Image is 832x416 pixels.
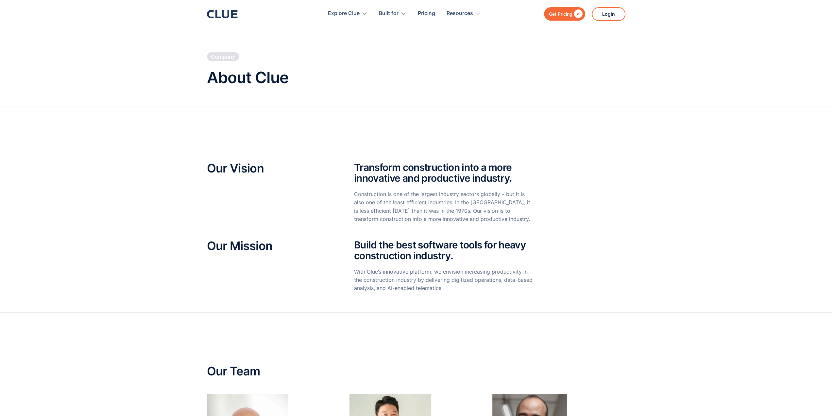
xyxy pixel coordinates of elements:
[354,268,534,293] p: With Clue’s innovative platform, we envision increasing productivity in the construction industry...
[354,162,534,184] h2: Transform construction into a more innovative and productive industry.
[207,365,625,378] h2: Our Team
[207,240,334,253] h2: Our Mission
[379,3,399,24] div: Built for
[207,162,334,175] h2: Our Vision
[447,3,481,24] div: Resources
[714,324,832,416] iframe: Chat Widget
[544,7,585,21] a: Get Pricing
[418,3,435,24] a: Pricing
[379,3,406,24] div: Built for
[354,190,534,223] p: Construction is one of the largest industry sectors globally – but it is also one of the least ef...
[328,3,360,24] div: Explore Clue
[592,7,625,21] a: Login
[328,3,367,24] div: Explore Clue
[549,10,572,18] div: Get Pricing
[447,3,473,24] div: Resources
[211,53,235,60] div: Company
[207,69,288,86] h1: About Clue
[354,240,534,261] h2: Build the best software tools for heavy construction industry.
[572,10,583,18] div: 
